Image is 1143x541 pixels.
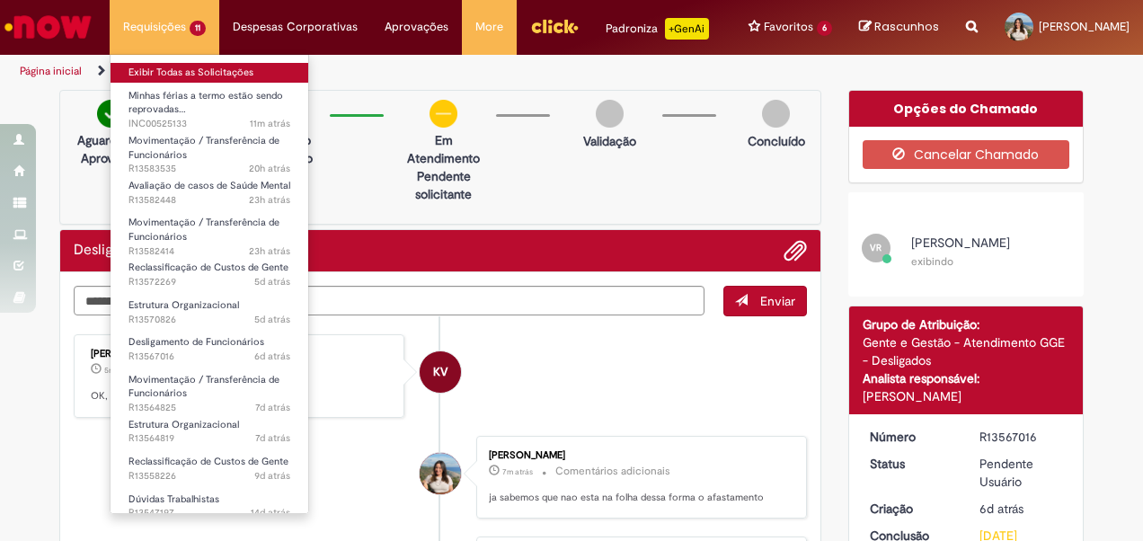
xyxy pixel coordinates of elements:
time: 26/09/2025 18:57:17 [254,275,290,288]
span: Avaliação de casos de Saúde Mental [128,179,290,192]
span: Reclassificação de Custos de Gente [128,261,288,274]
time: 30/09/2025 15:39:28 [249,193,290,207]
time: 18/09/2025 13:40:40 [251,506,290,519]
span: R13564825 [128,401,290,415]
span: 6d atrás [979,501,1023,517]
a: Aberto R13558226 : Reclassificação de Custos de Gente [111,452,308,485]
span: 9d atrás [254,469,290,483]
span: 6 [817,21,832,36]
span: Enviar [760,293,795,309]
span: Movimentação / Transferência de Funcionários [128,216,279,244]
div: 25/09/2025 14:40:44 [979,500,1063,518]
img: ServiceNow [2,9,94,45]
ul: Requisições [110,54,309,514]
span: 6d atrás [254,350,290,363]
ul: Trilhas de página [13,55,749,88]
div: [PERSON_NAME] [863,387,1070,405]
span: R13582448 [128,193,290,208]
span: Despesas Corporativas [233,18,358,36]
h2: Desligamento de Funcionários Histórico de tíquete [74,243,266,259]
span: Desligamento de Funcionários [128,335,264,349]
div: Cecilia Cecilia Monteiro Menegol [420,453,461,494]
button: Adicionar anexos [784,239,807,262]
p: Aguardando Aprovação [67,131,155,167]
span: 5m atrás [104,365,135,376]
div: R13567016 [979,428,1063,446]
div: Padroniza [606,18,709,40]
div: Grupo de Atribuição: [863,315,1070,333]
span: INC00525133 [128,117,290,131]
span: 7d atrás [255,431,290,445]
dt: Criação [856,500,967,518]
button: Enviar [723,286,807,316]
div: Opções do Chamado [849,91,1084,127]
img: click_logo_yellow_360x200.png [530,13,579,40]
span: R13564819 [128,431,290,446]
img: img-circle-grey.png [596,100,624,128]
time: 26/09/2025 14:26:15 [254,313,290,326]
a: Aberto R13547197 : Dúvidas Trabalhistas [111,490,308,523]
span: R13582414 [128,244,290,259]
div: Analista responsável: [863,369,1070,387]
span: 20h atrás [249,162,290,175]
a: Exibir Todas as Solicitações [111,63,308,83]
a: Aberto R13572269 : Reclassificação de Custos de Gente [111,258,308,291]
span: Rascunhos [874,18,939,35]
div: Gente e Gestão - Atendimento GGE - Desligados [863,333,1070,369]
a: Rascunhos [859,19,939,36]
time: 25/09/2025 14:40:45 [254,350,290,363]
a: Aberto R13570826 : Estrutura Organizacional [111,296,308,329]
time: 23/09/2025 10:42:57 [254,469,290,483]
span: 5d atrás [254,313,290,326]
time: 01/10/2025 14:09:41 [250,117,290,130]
span: KV [433,350,447,394]
time: 24/09/2025 23:02:41 [255,431,290,445]
a: Aberto R13583535 : Movimentação / Transferência de Funcionários [111,131,308,170]
a: Aberto INC00525133 : Minhas férias a termo estão sendo reprovadas automaticamente. preciso ajusta... [111,86,308,125]
time: 01/10/2025 14:13:46 [502,466,533,477]
time: 30/09/2025 18:35:07 [249,162,290,175]
img: circle-minus.png [430,100,457,128]
span: 23h atrás [249,244,290,258]
a: Aberto R13582448 : Avaliação de casos de Saúde Mental [111,176,308,209]
p: ja sabemos que nao esta na folha dessa forma o afastamento [489,491,788,505]
div: [PERSON_NAME] [91,349,390,359]
span: Aprovações [385,18,448,36]
a: Aberto R13567016 : Desligamento de Funcionários [111,333,308,366]
time: 01/10/2025 14:15:15 [104,365,135,376]
span: VR [870,242,882,253]
div: [PERSON_NAME] [489,450,788,461]
span: Dúvidas Trabalhistas [128,492,219,506]
span: 11m atrás [250,117,290,130]
button: Cancelar Chamado [863,140,1070,169]
span: R13572269 [128,275,290,289]
span: More [475,18,503,36]
span: [PERSON_NAME] [1039,19,1130,34]
span: R13583535 [128,162,290,176]
time: 25/09/2025 14:40:44 [979,501,1023,517]
span: 23h atrás [249,193,290,207]
span: Favoritos [764,18,813,36]
span: R13547197 [128,506,290,520]
span: Movimentação / Transferência de Funcionários [128,373,279,401]
span: Requisições [123,18,186,36]
time: 24/09/2025 23:19:39 [255,401,290,414]
img: check-circle-green.png [97,100,125,128]
a: Aberto R13564825 : Movimentação / Transferência de Funcionários [111,370,308,409]
p: Pendente solicitante [400,167,487,203]
p: OK, só um momento [PERSON_NAME] [91,389,390,404]
span: R13570826 [128,313,290,327]
div: Pendente Usuário [979,455,1063,491]
span: 7m atrás [502,466,533,477]
span: R13558226 [128,469,290,483]
img: img-circle-grey.png [762,100,790,128]
span: [PERSON_NAME] [911,235,1010,251]
a: Aberto R13582414 : Movimentação / Transferência de Funcionários [111,213,308,252]
small: exibindo [911,254,953,269]
div: Karine Vieira [420,351,461,393]
dt: Status [856,455,967,473]
dt: Número [856,428,967,446]
p: +GenAi [665,18,709,40]
p: Validação [583,132,636,150]
span: R13567016 [128,350,290,364]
